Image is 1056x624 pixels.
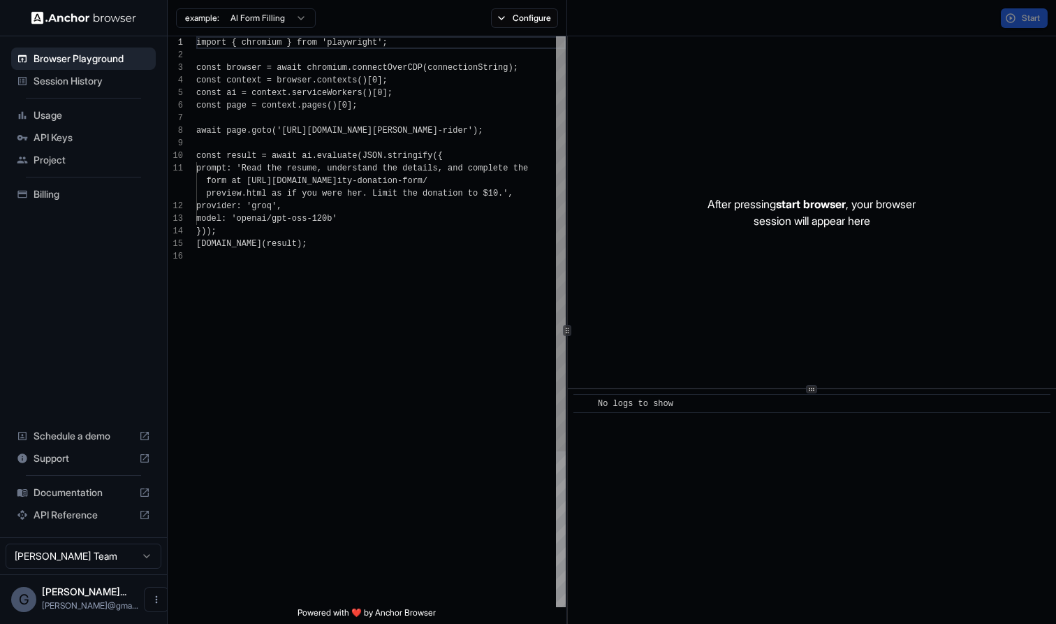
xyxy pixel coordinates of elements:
span: ity-donation-form/ [337,176,428,186]
span: Support [34,451,133,465]
span: [DOMAIN_NAME](result); [196,239,307,249]
div: 3 [168,61,183,74]
span: Browser Playground [34,52,150,66]
div: 8 [168,124,183,137]
span: example: [185,13,219,24]
div: Browser Playground [11,48,156,70]
span: prompt: 'Read the resume, understand the details [196,164,438,173]
div: 6 [168,99,183,112]
span: const page = context.pages()[0]; [196,101,357,110]
div: 12 [168,200,183,212]
span: n to $10.', [457,189,513,198]
span: Schedule a demo [34,429,133,443]
div: 15 [168,238,183,250]
div: 10 [168,150,183,162]
div: Usage [11,104,156,126]
div: API Reference [11,504,156,526]
div: Billing [11,183,156,205]
div: 5 [168,87,183,99]
span: Usage [34,108,150,122]
span: await page.goto('[URL][DOMAIN_NAME][PERSON_NAME] [196,126,438,136]
div: 4 [168,74,183,87]
span: provider: 'groq', [196,201,281,211]
div: Project [11,149,156,171]
div: 11 [168,162,183,175]
span: Powered with ❤️ by Anchor Browser [298,607,436,624]
span: const browser = await chromium.connectOverCDP(conn [196,63,448,73]
span: API Reference [34,508,133,522]
span: })); [196,226,217,236]
div: 9 [168,137,183,150]
div: Documentation [11,481,156,504]
span: model: 'openai/gpt-oss-120b' [196,214,337,224]
p: After pressing , your browser session will appear here [707,196,916,229]
span: Grzegorz Kuśmierz [42,586,126,597]
div: Session History [11,70,156,92]
span: Session History [34,74,150,88]
span: Documentation [34,486,133,500]
div: 13 [168,212,183,225]
span: form at [URL][DOMAIN_NAME] [206,176,337,186]
span: g.kusmierz@gmail.com [42,600,138,611]
span: const result = await ai.evaluate(JSON.stringify({ [196,151,443,161]
div: 16 [168,250,183,263]
div: G [11,587,36,612]
div: 2 [168,49,183,61]
span: Project [34,153,150,167]
div: 7 [168,112,183,124]
span: API Keys [34,131,150,145]
span: ectionString); [448,63,518,73]
img: Anchor Logo [31,11,136,24]
div: Support [11,447,156,470]
div: API Keys [11,126,156,149]
span: const context = browser.contexts()[0]; [196,75,388,85]
span: Billing [34,187,150,201]
div: 14 [168,225,183,238]
span: const ai = context.serviceWorkers()[0]; [196,88,393,98]
span: import { chromium } from 'playwright'; [196,38,388,48]
button: Open menu [144,587,169,612]
span: start browser [776,197,846,211]
button: Configure [491,8,559,28]
span: , and complete the [438,164,529,173]
span: preview.html as if you were her. Limit the donatio [206,189,457,198]
div: Schedule a demo [11,425,156,447]
div: 1 [168,36,183,49]
span: -rider'); [438,126,483,136]
span: No logs to show [598,399,673,409]
span: ​ [580,397,587,411]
